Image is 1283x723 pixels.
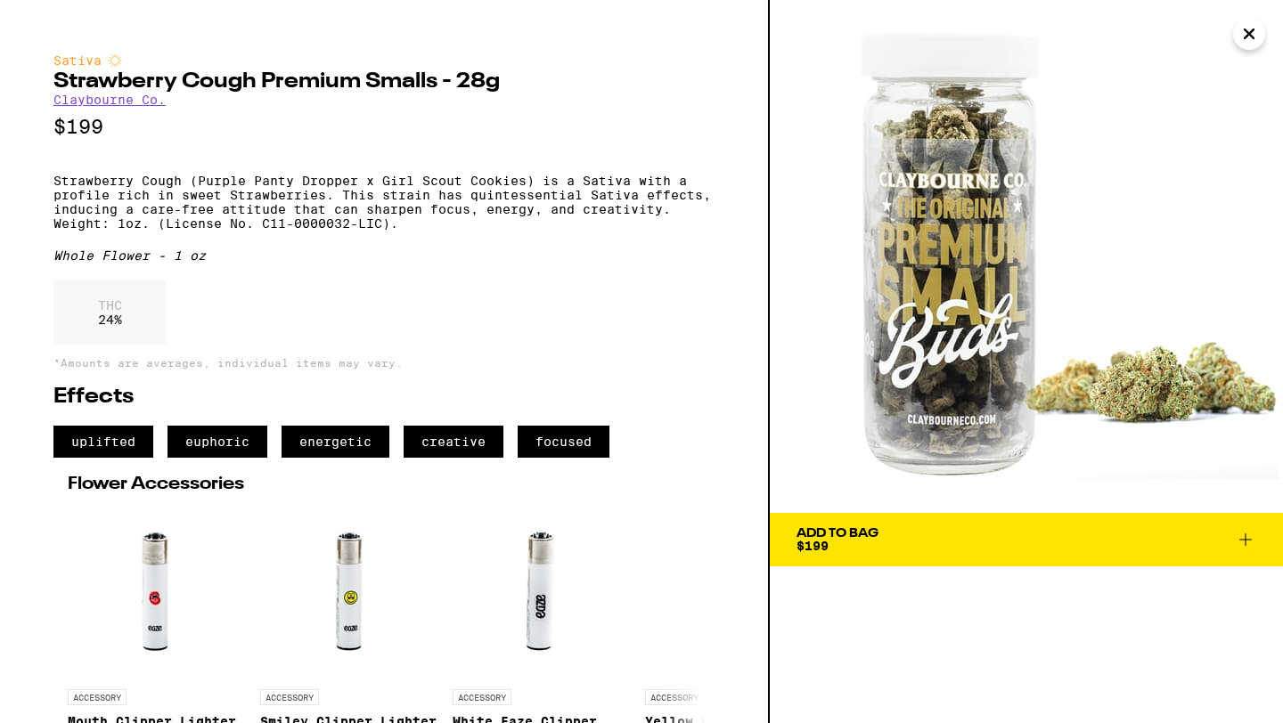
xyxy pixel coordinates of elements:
h2: Effects [53,386,715,408]
span: energetic [282,426,389,458]
span: focused [518,426,609,458]
img: Eaze Accessories - Yellow BIC Lighter [665,502,803,680]
span: uplifted [53,426,153,458]
p: THC [98,298,122,313]
p: *Amounts are averages, individual items may vary. [53,357,715,369]
button: Close [1233,18,1265,50]
p: ACCESSORY [453,689,511,705]
div: Whole Flower - 1 oz [53,248,715,263]
p: Strawberry Cough (Purple Panty Dropper x Girl Scout Cookies) is a Sativa with a profile rich in s... [53,174,715,231]
div: Sativa [53,53,715,68]
p: ACCESSORY [260,689,319,705]
span: Hi. Need any help? [11,12,128,27]
h2: Flower Accessories [68,475,700,493]
span: $199 [797,539,829,553]
img: sativaColor.svg [108,53,122,68]
a: Claybourne Co. [53,93,166,107]
span: creative [404,426,503,458]
p: $199 [53,116,715,138]
img: Eaze Accessories - Mouth Clipper Lighter [68,502,246,680]
button: Add To Bag$199 [770,513,1283,566]
h2: Strawberry Cough Premium Smalls - 28g [53,71,715,93]
img: Eaze Accessories - White Eaze Clipper Lighter [453,502,631,680]
p: ACCESSORY [68,689,127,705]
div: Add To Bag [797,527,878,540]
p: ACCESSORY [645,689,704,705]
span: euphoric [168,426,267,458]
img: Eaze Accessories - Smiley Clipper Lighter [260,502,438,680]
div: 24 % [53,280,167,345]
